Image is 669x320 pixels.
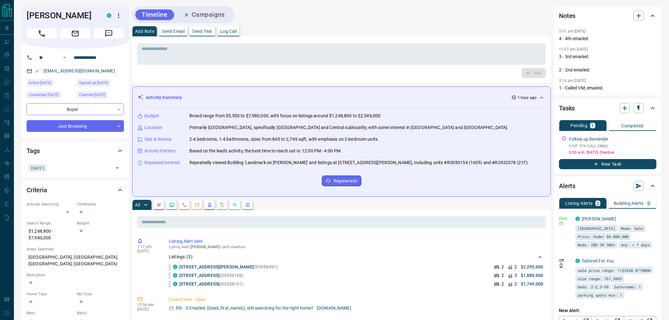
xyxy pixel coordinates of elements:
[514,264,517,270] p: 2
[189,113,382,119] p: Broad range from $5,500 to $7,980,000, with focus on listings around $1,248,800 to $2,549,000.
[207,202,212,207] svg: Listing Alerts
[578,233,629,240] span: Price: Under $8,000,000
[138,92,545,103] div: Activity Summary1 hour ago
[144,136,172,143] p: Size & Rooms
[27,146,40,156] h2: Tags
[621,242,650,248] span: Any: < 7 days
[179,264,278,270] p: (R3058491)
[137,303,159,307] p: 12:56 am
[113,163,122,172] button: Open
[144,159,180,166] p: Repeated Interest
[35,69,39,73] svg: Email Verified
[578,267,651,274] span: sale price range: 1123920,8778000
[169,296,543,303] p: Email Event - Open
[27,220,74,226] p: Search Range:
[27,272,124,278] p: Motivation:
[621,124,644,128] p: Completed
[559,101,656,116] div: Tasks
[559,78,586,83] p: 3:16 pm [DATE]
[570,123,587,128] p: Pending
[559,103,575,113] h2: Tasks
[27,120,124,132] div: Just Browsing
[27,103,124,115] div: Buyer
[559,216,572,221] p: Daily
[144,113,159,119] p: Budget
[322,175,361,186] button: Regenerate
[559,47,588,52] p: 11:07 pm [DATE]
[220,202,225,207] svg: Requests
[77,310,124,316] p: Baths:
[559,178,656,194] div: Alerts
[77,291,124,297] p: Min Size:
[559,35,656,42] p: 4 - 4th emailed.
[146,94,182,101] p: Activity Summary
[578,225,615,231] span: [GEOGRAPHIC_DATA]
[559,181,575,191] h2: Alerts
[137,307,159,311] p: [DATE]
[559,85,656,91] p: 1 - Called VM, emailed.
[521,264,543,270] p: $2,295,000
[27,143,124,158] div: Tags
[575,259,580,263] div: condos.ca
[182,202,187,207] svg: Calls
[162,29,185,34] p: Send Email
[501,264,504,270] p: 2
[189,159,529,166] p: Repeatedly viewed Building 'Landmark on [PERSON_NAME]' and listings at [STREET_ADDRESS][PERSON_NA...
[569,143,656,149] p: F/UP 5TH CALL EMAIL
[79,92,105,98] span: Claimed [DATE]
[144,148,175,154] p: Activity Pattern
[27,10,97,21] h1: [PERSON_NAME]
[191,245,220,249] span: [PERSON_NAME]
[578,242,615,248] span: Beds: 2BD OR 3BD+
[648,201,650,206] p: 0
[27,28,57,39] span: Call
[137,249,159,253] p: [DATE]
[135,9,174,20] button: Timeline
[27,182,124,198] div: Criteria
[559,221,563,226] svg: Email
[194,202,199,207] svg: Emails
[189,136,379,143] p: 2-4 bedrooms, 1-4 bathrooms, sizes from 845 to 2,769 sqft, with emphasis on 2-bedroom units.
[559,29,586,34] p: 5:01 pm [DATE]
[189,124,508,131] p: Primarily [GEOGRAPHIC_DATA], specifically [GEOGRAPHIC_DATA] and Central sublocality, with some in...
[582,216,616,221] a: [PERSON_NAME]
[135,203,140,207] p: All
[559,11,575,21] h2: Notes
[173,282,177,286] div: condos.ca
[176,9,231,20] button: Campaigns
[29,92,58,98] span: Contacted [DATE]
[578,284,609,290] span: beds: 2-2,3-99
[582,258,614,263] a: Tailored For You
[169,202,174,207] svg: Lead Browsing Activity
[189,148,341,154] p: Based on the lead's activity, the best time to reach out is: 12:00 PM - 4:00 PM
[578,292,622,298] span: parking spots min: 1
[597,201,599,206] p: 2
[169,251,543,263] div: Listings: (3)
[27,252,124,269] p: [GEOGRAPHIC_DATA], [GEOGRAPHIC_DATA], [GEOGRAPHIC_DATA], [GEOGRAPHIC_DATA]
[514,272,517,279] p: 3
[179,281,219,286] a: [STREET_ADDRESS]
[559,258,572,263] p: Off
[44,68,115,73] a: [EMAIL_ADDRESS][DOMAIN_NAME]
[575,217,580,221] div: condos.ca
[173,265,177,269] div: condos.ca
[179,272,243,279] p: (R3058189)
[501,272,504,279] p: 2
[169,254,193,260] p: Listings: ( 3 )
[521,272,543,279] p: $1,888,000
[192,29,212,34] p: Send Text
[614,201,644,206] p: Building Alerts
[157,202,162,207] svg: Notes
[591,123,594,128] p: 1
[559,159,656,169] button: New Task
[179,264,254,269] a: [STREET_ADDRESS][PERSON_NAME]
[173,273,177,278] div: condos.ca
[137,244,159,249] p: 1:17 pm
[77,79,124,88] div: Thu Oct 02 2025
[175,305,351,311] p: 5th - S Emailed: {{lead_first_name}}, still searching for the right home? · [DOMAIN_NAME]
[77,91,124,100] div: Thu Oct 02 2025
[79,80,108,86] span: Signed up [DATE]
[27,246,124,252] p: Areas Searched:
[27,291,74,297] p: Home Type:
[61,54,68,61] button: Open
